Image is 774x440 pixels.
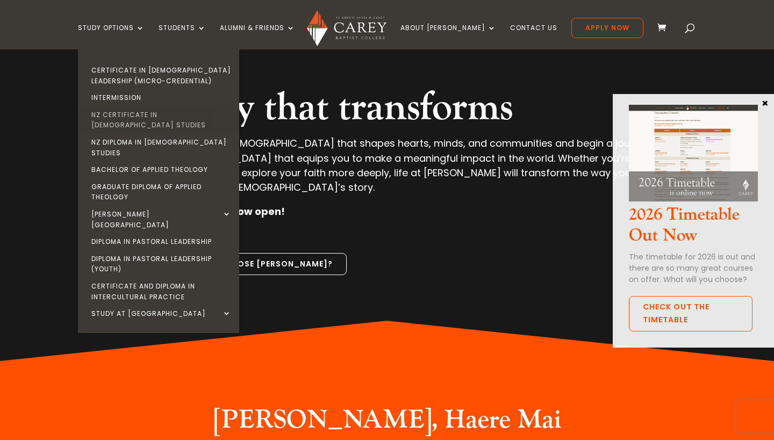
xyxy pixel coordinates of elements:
a: NZ Diploma in [DEMOGRAPHIC_DATA] Studies [81,134,242,161]
p: The timetable for 2026 is out and there are so many great courses on offer. What will you choose? [629,251,758,285]
a: Why choose [PERSON_NAME]? [183,253,347,276]
a: Certificate in [DEMOGRAPHIC_DATA] Leadership (Micro-credential) [81,62,242,89]
a: Bachelor of Applied Theology [81,161,242,178]
a: Certificate and Diploma in Intercultural Practice [81,278,242,305]
a: Alumni & Friends [220,24,295,49]
a: Students [159,24,206,49]
img: 2026 Timetable [629,105,758,201]
a: 2026 Timetable [629,192,758,205]
a: Intermission [81,89,242,106]
img: Carey Baptist College [307,10,386,46]
a: Diploma in Pastoral Leadership (Youth) [81,250,242,278]
a: Diploma in Pastoral Leadership [81,233,242,250]
button: Close [759,98,770,107]
a: Study at [GEOGRAPHIC_DATA] [81,305,242,322]
h3: 2026 Timetable Out Now [629,205,758,251]
h2: Theology that transforms [101,84,673,136]
a: Check out the Timetable [629,296,752,331]
p: We invite you to discover [DEMOGRAPHIC_DATA] that shapes hearts, minds, and communities and begin... [101,136,673,204]
a: Contact Us [510,24,557,49]
a: Apply Now [571,18,643,38]
a: About [PERSON_NAME] [400,24,496,49]
a: NZ Certificate in [DEMOGRAPHIC_DATA] Studies [81,106,242,134]
a: Graduate Diploma of Applied Theology [81,178,242,206]
a: [PERSON_NAME][GEOGRAPHIC_DATA] [81,206,242,233]
a: Study Options [78,24,145,49]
